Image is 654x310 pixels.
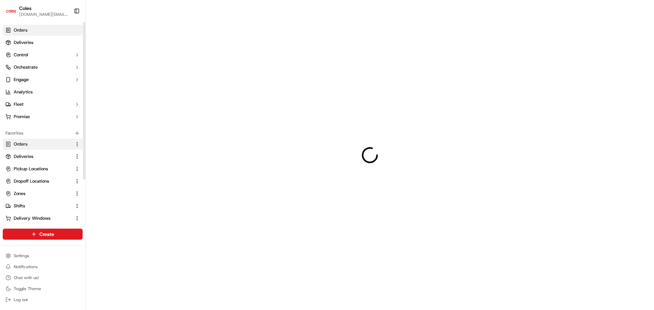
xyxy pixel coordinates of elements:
a: Zones [5,191,72,197]
a: Orders [5,141,72,147]
p: Welcome 👋 [7,27,125,38]
button: Pickup Locations [3,163,83,174]
span: Delivery Windows [14,215,50,221]
button: Coles [19,5,32,12]
button: Toggle Theme [3,284,83,294]
button: Notifications [3,262,83,272]
button: Start new chat [117,68,125,76]
span: Control [14,52,28,58]
span: Deliveries [14,153,33,160]
div: We're available if you need us! [23,72,87,78]
img: Nash [7,7,21,21]
button: Engage [3,74,83,85]
button: Promise [3,111,83,122]
div: Favorites [3,128,83,139]
button: Deliveries [3,151,83,162]
span: Orders [14,27,27,33]
a: Delivery Windows [5,215,72,221]
button: Orders [3,139,83,150]
img: Coles [5,5,16,16]
a: Shifts [5,203,72,209]
span: Promise [14,114,30,120]
div: 📗 [7,100,12,106]
span: Chat with us! [14,275,39,280]
span: Pickup Locations [14,166,48,172]
button: Log out [3,295,83,305]
div: Start new chat [23,66,112,72]
span: Notifications [14,264,38,269]
span: Engage [14,77,29,83]
img: 1736555255976-a54dd68f-1ca7-489b-9aae-adbdc363a1c4 [7,66,19,78]
span: Orchestrate [14,64,38,70]
a: Pickup Locations [5,166,72,172]
button: Fleet [3,99,83,110]
span: Shifts [14,203,25,209]
span: Log out [14,297,28,302]
span: Zones [14,191,25,197]
button: Chat with us! [3,273,83,283]
span: Deliveries [14,39,33,46]
a: Deliveries [5,153,72,160]
span: Pylon [68,116,83,122]
button: Create [3,229,83,240]
span: API Documentation [65,100,110,106]
input: Got a question? Start typing here... [18,44,123,51]
button: Delivery Windows [3,213,83,224]
span: Orders [14,141,27,147]
button: Control [3,49,83,60]
span: Toggle Theme [14,286,41,291]
button: Shifts [3,200,83,211]
a: Dropoff Locations [5,178,72,184]
button: ColesColes[DOMAIN_NAME][EMAIL_ADDRESS][DOMAIN_NAME] [3,3,71,19]
span: Fleet [14,101,24,107]
span: Create [39,231,54,238]
button: Orchestrate [3,62,83,73]
a: Orders [3,25,83,36]
button: Dropoff Locations [3,176,83,187]
a: Analytics [3,87,83,97]
span: Dropoff Locations [14,178,49,184]
span: Knowledge Base [14,100,52,106]
a: 💻API Documentation [55,97,113,109]
a: 📗Knowledge Base [4,97,55,109]
span: Analytics [14,89,33,95]
div: 💻 [58,100,63,106]
button: [DOMAIN_NAME][EMAIL_ADDRESS][DOMAIN_NAME] [19,12,68,17]
span: Settings [14,253,29,259]
a: Deliveries [3,37,83,48]
button: Settings [3,251,83,261]
button: Zones [3,188,83,199]
a: Powered byPylon [48,116,83,122]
